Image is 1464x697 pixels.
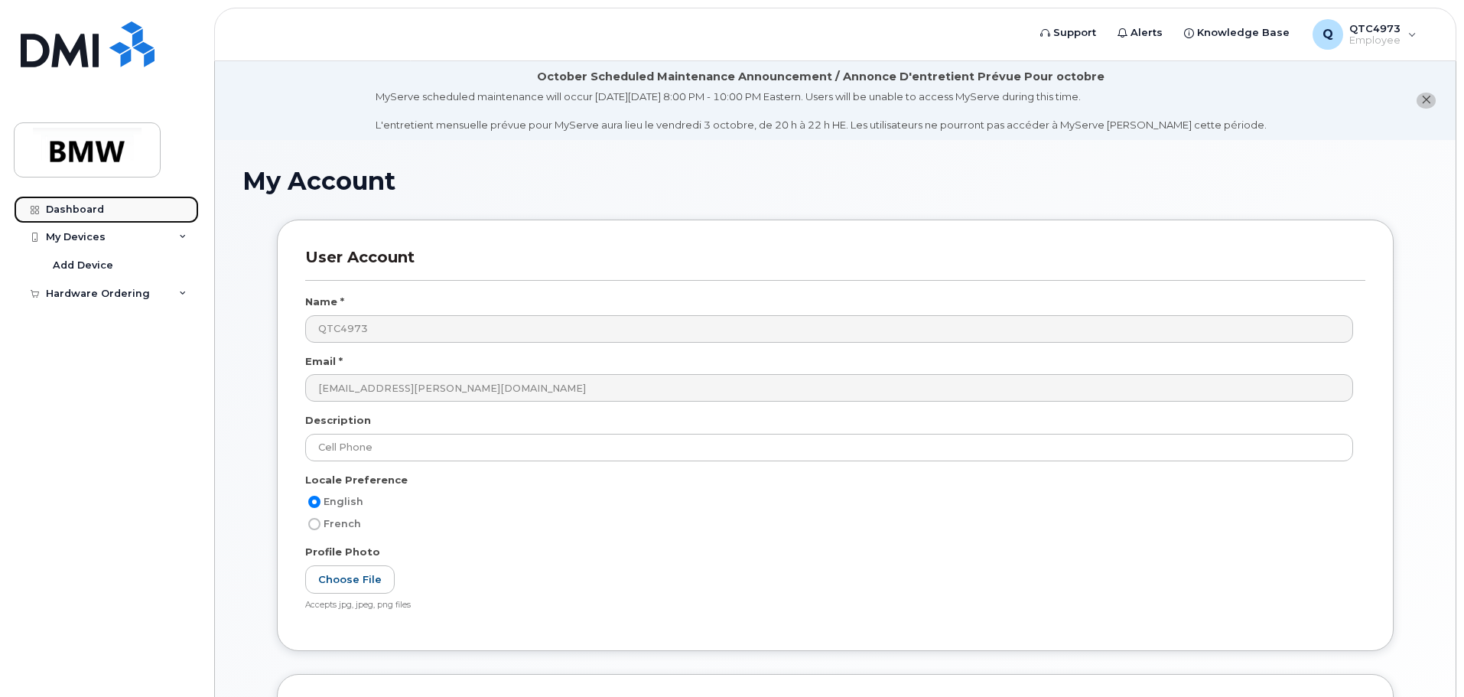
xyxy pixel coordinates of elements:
h1: My Account [242,168,1428,194]
input: French [308,518,320,530]
label: Profile Photo [305,545,380,559]
label: Name * [305,295,344,309]
span: French [324,518,361,529]
label: Description [305,413,371,428]
div: Accepts jpg, jpeg, png files [305,600,1353,611]
label: Email * [305,354,343,369]
iframe: Messenger Launcher [1397,630,1453,686]
input: English [308,496,320,508]
label: Choose File [305,565,395,594]
label: Locale Preference [305,473,408,487]
button: close notification [1417,93,1436,109]
div: MyServe scheduled maintenance will occur [DATE][DATE] 8:00 PM - 10:00 PM Eastern. Users will be u... [376,90,1267,132]
span: English [324,496,363,507]
div: October Scheduled Maintenance Announcement / Annonce D'entretient Prévue Pour octobre [537,69,1105,85]
h3: User Account [305,248,1365,281]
